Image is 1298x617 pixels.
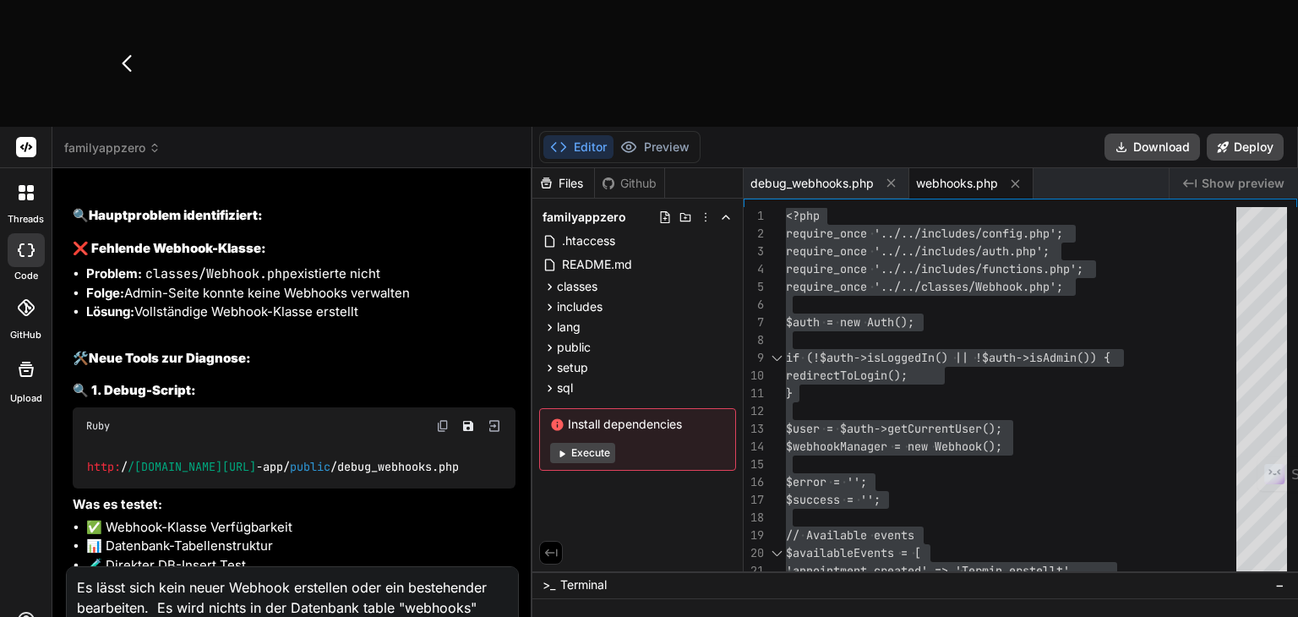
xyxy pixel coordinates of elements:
div: 13 [744,420,764,438]
div: 20 [744,544,764,562]
strong: Hauptproblem identifiziert: [89,207,263,223]
button: Save file [456,414,480,438]
button: Download [1104,134,1200,161]
button: − [1272,571,1288,598]
span: if (!$auth->isLoggedIn() || !$auth->isAdmin()) { [786,350,1110,365]
span: $auth = new Auth(); [786,314,914,330]
span: http: [87,459,121,474]
span: README.md [560,254,634,275]
strong: Problem: [86,265,142,281]
span: /[DOMAIN_NAME][URL] [128,459,256,474]
div: 21 [744,562,764,580]
label: Upload [10,391,42,406]
li: existierte nicht [86,265,515,284]
span: lang [557,319,581,336]
button: Deploy [1207,134,1284,161]
code: classes/Webhook.php [145,265,290,282]
div: Github [595,175,664,192]
div: 7 [744,314,764,331]
h2: 🔍 [73,206,515,226]
span: − [1275,576,1284,593]
span: webhooks.php [916,175,998,192]
div: 17 [744,491,764,509]
div: 19 [744,527,764,544]
span: <?php [786,208,820,223]
span: public [557,339,591,356]
div: 6 [744,296,764,314]
span: Ruby [86,419,110,433]
img: Open in Browser [487,418,502,434]
span: .htaccess [560,231,617,251]
div: Files [532,175,594,192]
span: sql [557,379,573,396]
div: 10 [744,367,764,385]
label: threads [8,212,44,227]
li: Vollständige Webhook-Klasse erstellt [86,303,515,322]
div: 9 [744,349,764,367]
span: $user = $auth->getCurrentUser(); [786,421,1002,436]
li: 🧪 Direkter DB-Insert Test [86,556,515,576]
span: Show preview [1202,175,1284,192]
span: >_ [543,576,555,593]
span: setup [557,359,588,376]
div: 8 [744,331,764,349]
span: require_once '../../includes/config.php'; [786,226,1063,241]
strong: 🔍 1. Debug-Script: [73,382,196,398]
span: Install dependencies [550,416,725,433]
div: 11 [744,385,764,402]
button: Editor [543,135,614,159]
div: 1 [744,207,764,225]
span: familyappzero [543,209,626,226]
div: 2 [744,225,764,243]
div: 4 [744,260,764,278]
div: 14 [744,438,764,456]
span: includes [557,298,603,315]
span: $success = ''; [786,492,881,507]
label: GitHub [10,328,41,342]
span: Terminal [560,576,607,593]
div: 12 [744,402,764,420]
strong: Folge: [86,285,124,301]
code: / -app/ /debug_webhooks.php [86,458,461,476]
span: 'appointment_created' => 'Termin erstellt', [786,563,1077,578]
strong: ❌ Fehlende Webhook-Klasse: [73,240,266,256]
li: ✅ Webhook-Klasse Verfügbarkeit [86,518,515,538]
span: redirectToLogin(); [786,368,908,383]
strong: Lösung: [86,303,134,319]
span: familyappzero [64,139,161,156]
span: $error = ''; [786,474,867,489]
div: Click to collapse the range. [766,544,788,562]
li: 📊 Datenbank-Tabellenstruktur [86,537,515,556]
div: Click to collapse the range. [766,349,788,367]
h2: 🛠️ [73,349,515,369]
span: require_once '../../includes/auth.php'; [786,243,1050,259]
span: require_once '../../includes/functions.php'; [786,261,1083,276]
span: debug_webhooks.php [750,175,874,192]
span: public [290,459,330,474]
span: // Available events [786,527,914,543]
span: } [786,385,793,401]
strong: Neue Tools zur Diagnose: [89,350,251,366]
strong: Was es testet: [73,496,162,512]
div: 18 [744,509,764,527]
label: code [14,269,38,283]
span: $availableEvents = [ [786,545,921,560]
img: copy [436,419,450,433]
button: Preview [614,135,696,159]
div: 5 [744,278,764,296]
div: 15 [744,456,764,473]
span: require_once '../../classes/Webhook.php'; [786,279,1063,294]
span: classes [557,278,597,295]
div: 16 [744,473,764,491]
span: $webhookManager = new Webhook(); [786,439,1002,454]
li: Admin-Seite konnte keine Webhooks verwalten [86,284,515,303]
button: Execute [550,443,615,463]
div: 3 [744,243,764,260]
